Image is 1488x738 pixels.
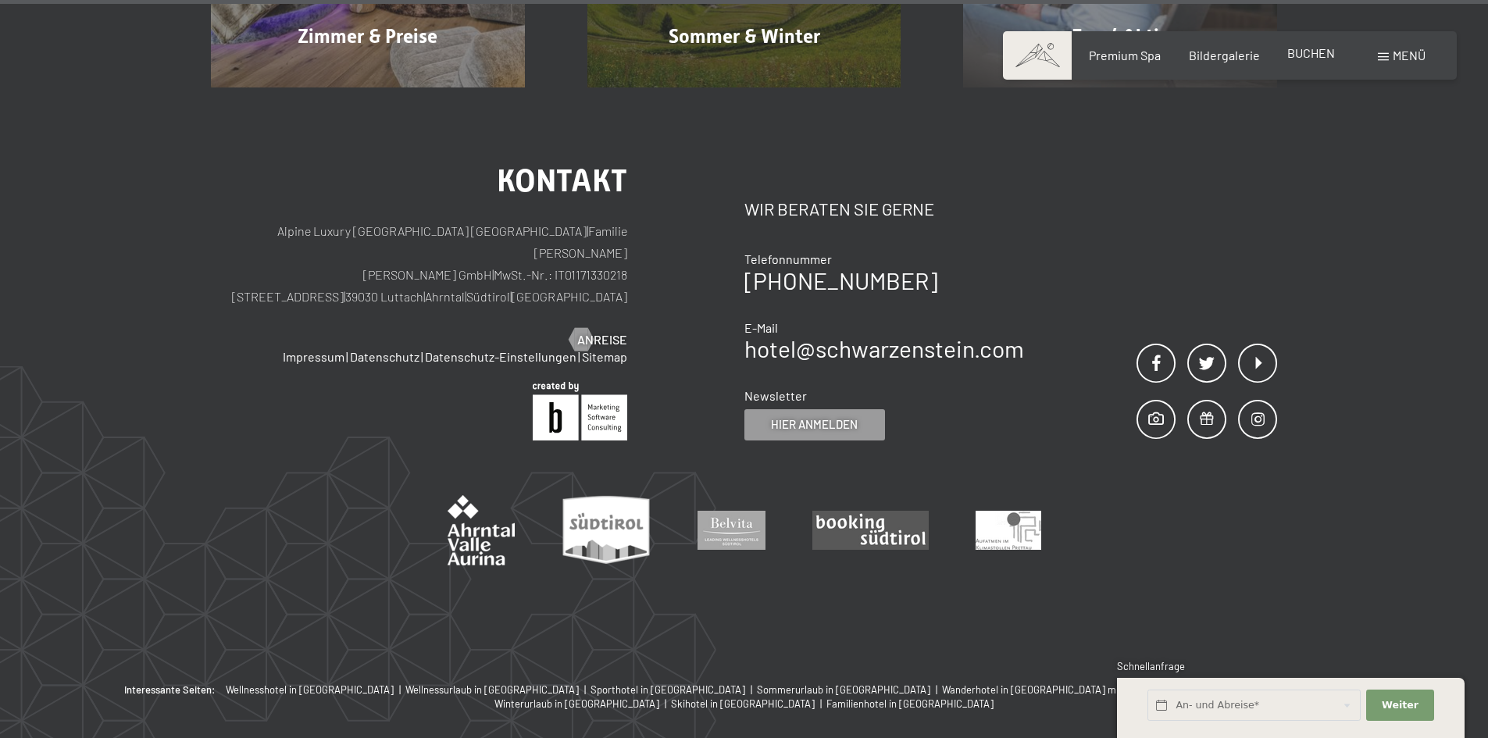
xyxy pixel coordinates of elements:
[744,388,807,403] span: Newsletter
[744,320,778,335] span: E-Mail
[757,683,942,697] a: Sommerurlaub in [GEOGRAPHIC_DATA] |
[1189,48,1260,62] a: Bildergalerie
[494,697,659,710] span: Winterurlaub in [GEOGRAPHIC_DATA]
[423,289,425,304] span: |
[425,349,576,364] a: Datenschutz-Einstellungen
[492,267,494,282] span: |
[942,683,1169,696] span: Wanderhotel in [GEOGRAPHIC_DATA] mit 4 Sternen
[1382,698,1418,712] span: Weiter
[933,683,942,696] span: |
[826,697,994,711] a: Familienhotel in [GEOGRAPHIC_DATA]
[744,198,934,219] span: Wir beraten Sie gerne
[1287,45,1335,60] a: BUCHEN
[1117,660,1185,672] span: Schnellanfrage
[494,697,671,711] a: Winterurlaub in [GEOGRAPHIC_DATA] |
[591,683,745,696] span: Sporthotel in [GEOGRAPHIC_DATA]
[578,349,580,364] span: |
[744,334,1024,362] a: hotel@schwarzenstein.com
[226,683,405,697] a: Wellnesshotel in [GEOGRAPHIC_DATA] |
[344,289,345,304] span: |
[1072,25,1169,48] span: Fun / Aktiv
[298,25,437,48] span: Zimmer & Preise
[405,683,579,696] span: Wellnessurlaub in [GEOGRAPHIC_DATA]
[465,289,466,304] span: |
[587,223,588,238] span: |
[591,683,757,697] a: Sporthotel in [GEOGRAPHIC_DATA] |
[405,683,591,697] a: Wellnessurlaub in [GEOGRAPHIC_DATA] |
[671,697,826,711] a: Skihotel in [GEOGRAPHIC_DATA] |
[748,683,757,696] span: |
[1089,48,1161,62] a: Premium Spa
[577,331,627,348] span: Anreise
[226,683,394,696] span: Wellnesshotel in [GEOGRAPHIC_DATA]
[124,683,216,697] b: Interessante Seiten:
[396,683,405,696] span: |
[1393,48,1426,62] span: Menü
[757,683,930,696] span: Sommerurlaub in [GEOGRAPHIC_DATA]
[669,25,820,48] span: Sommer & Winter
[569,331,627,348] a: Anreise
[283,349,344,364] a: Impressum
[582,349,627,364] a: Sitemap
[662,697,671,710] span: |
[744,251,832,266] span: Telefonnummer
[771,416,858,433] span: Hier anmelden
[1366,690,1433,722] button: Weiter
[817,697,826,710] span: |
[510,289,512,304] span: |
[744,266,937,294] a: [PHONE_NUMBER]
[533,382,627,440] img: Brandnamic GmbH | Leading Hospitality Solutions
[346,349,348,364] span: |
[497,162,627,199] span: Kontakt
[421,349,423,364] span: |
[350,349,419,364] a: Datenschutz
[581,683,591,696] span: |
[211,220,627,308] p: Alpine Luxury [GEOGRAPHIC_DATA] [GEOGRAPHIC_DATA] Familie [PERSON_NAME] [PERSON_NAME] GmbH MwSt.-...
[671,697,815,710] span: Skihotel in [GEOGRAPHIC_DATA]
[942,683,1180,697] a: Wanderhotel in [GEOGRAPHIC_DATA] mit 4 Sternen |
[826,697,994,710] span: Familienhotel in [GEOGRAPHIC_DATA]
